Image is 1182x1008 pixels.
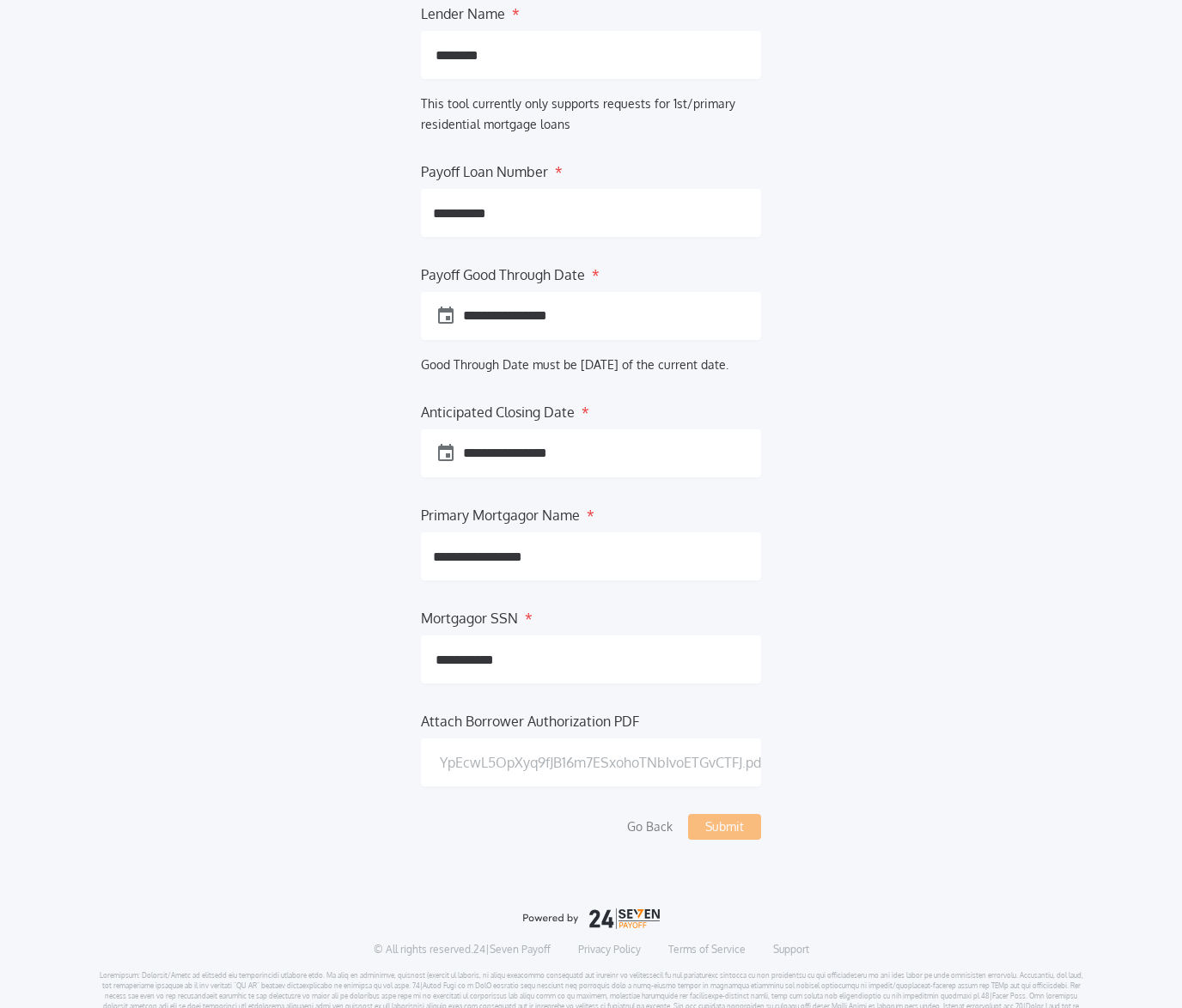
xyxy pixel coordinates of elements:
[421,357,728,372] label: Good Through Date must be [DATE] of the current date.
[421,3,505,17] label: Lender Name
[421,505,580,519] label: Primary Mortgagor Name
[688,814,761,840] button: Submit
[668,943,746,956] a: Terms of Service
[578,943,641,956] a: Privacy Policy
[421,96,735,131] label: This tool currently only supports requests for 1st/primary residential mortgage loans
[374,943,551,956] p: © All rights reserved. 24|Seven Payoff
[421,161,548,175] label: Payoff Loan Number
[421,608,518,622] label: Mortgagor SSN
[620,814,679,840] button: Go Back
[421,402,575,416] label: Anticipated Closing Date
[440,752,765,773] p: YpEcwL5OpXyq9fJB16m7ESxohoTNbIvoETGvCTFJ.pdf
[522,908,660,929] img: logo
[421,711,639,725] label: Attach Borrower Authorization PDF
[421,264,585,278] label: Payoff Good Through Date
[773,943,809,956] a: Support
